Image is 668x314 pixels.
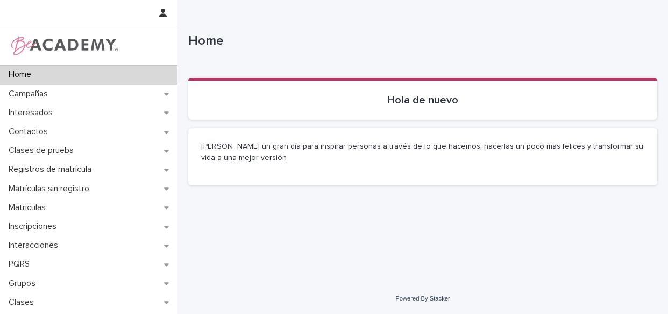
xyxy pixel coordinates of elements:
p: Contactos [4,127,56,137]
p: Registros de matrícula [4,164,100,175]
p: Interesados [4,108,61,118]
a: Powered By Stacker [395,295,450,302]
p: Home [188,33,653,49]
img: WPrjXfSUmiLcdUfaYY4Q [9,35,119,57]
p: Hola de nuevo [201,94,644,107]
p: Interacciones [4,240,67,250]
p: Clases [4,297,42,308]
p: PQRS [4,259,38,269]
p: Matriculas [4,203,54,213]
p: [PERSON_NAME] un gran día para inspirar personas a través de lo que hacemos, hacerlas un poco mas... [201,141,644,164]
p: Home [4,69,40,80]
p: Clases de prueba [4,145,82,156]
p: Campañas [4,89,56,99]
p: Grupos [4,278,44,289]
p: Matrículas sin registro [4,184,98,194]
p: Inscripciones [4,221,65,232]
